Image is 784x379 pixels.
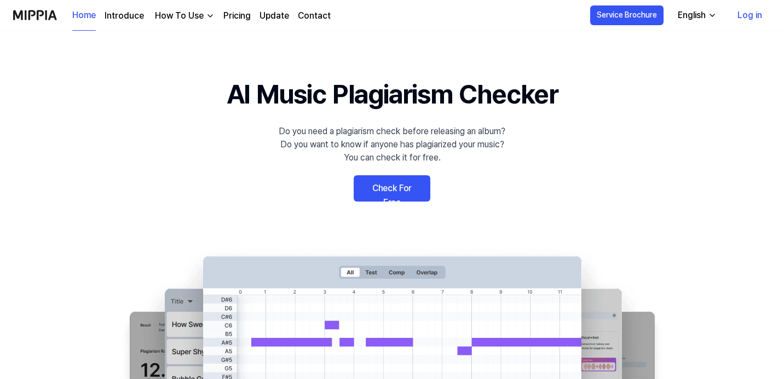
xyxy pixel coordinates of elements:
[354,175,430,202] a: Check For Free
[227,74,558,114] h1: AI Music Plagiarism Checker
[153,9,206,22] div: How To Use
[298,9,331,22] a: Contact
[260,9,289,22] a: Update
[206,12,215,20] img: down
[72,1,96,31] a: Home
[590,5,664,25] button: Service Brochure
[669,4,723,26] button: English
[105,9,144,22] a: Introduce
[153,9,215,22] button: How To Use
[676,9,708,22] div: English
[223,9,251,22] a: Pricing
[279,125,505,164] div: Do you need a plagiarism check before releasing an album? Do you want to know if anyone has plagi...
